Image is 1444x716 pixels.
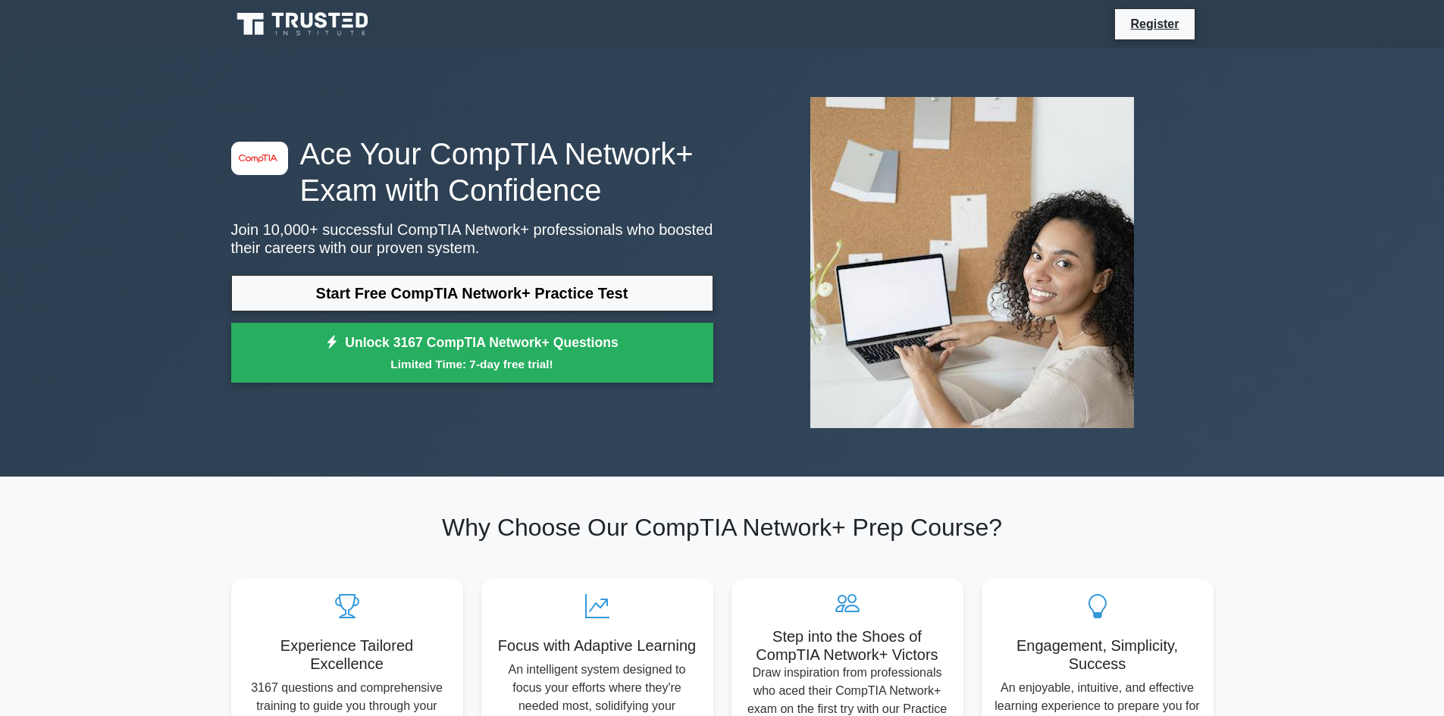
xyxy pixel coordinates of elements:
[493,636,701,655] h5: Focus with Adaptive Learning
[994,636,1201,673] h5: Engagement, Simplicity, Success
[231,275,713,311] a: Start Free CompTIA Network+ Practice Test
[243,636,451,673] h5: Experience Tailored Excellence
[250,355,694,373] small: Limited Time: 7-day free trial!
[231,136,713,208] h1: Ace Your CompTIA Network+ Exam with Confidence
[231,220,713,257] p: Join 10,000+ successful CompTIA Network+ professionals who boosted their careers with our proven ...
[231,513,1214,542] h2: Why Choose Our CompTIA Network+ Prep Course?
[231,323,713,383] a: Unlock 3167 CompTIA Network+ QuestionsLimited Time: 7-day free trial!
[744,627,951,664] h5: Step into the Shoes of CompTIA Network+ Victors
[1121,14,1188,33] a: Register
